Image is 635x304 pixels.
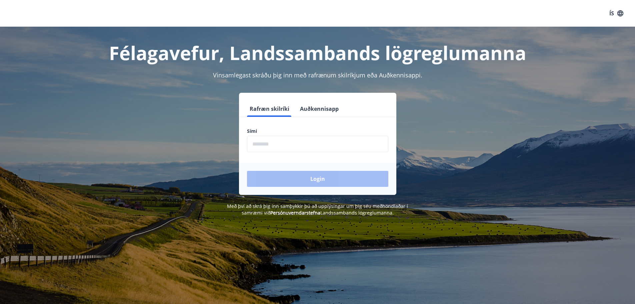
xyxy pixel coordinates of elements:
button: Rafræn skilríki [247,101,292,117]
button: Auðkennisapp [297,101,341,117]
h1: Félagavefur, Landssambands lögreglumanna [86,40,550,65]
span: Vinsamlegast skráðu þig inn með rafrænum skilríkjum eða Auðkennisappi. [213,71,422,79]
label: Sími [247,128,388,134]
span: Með því að skrá þig inn samþykkir þú að upplýsingar um þig séu meðhöndlaðar í samræmi við Landssa... [227,203,408,216]
button: ÍS [606,7,627,19]
a: Persónuverndarstefna [270,210,320,216]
